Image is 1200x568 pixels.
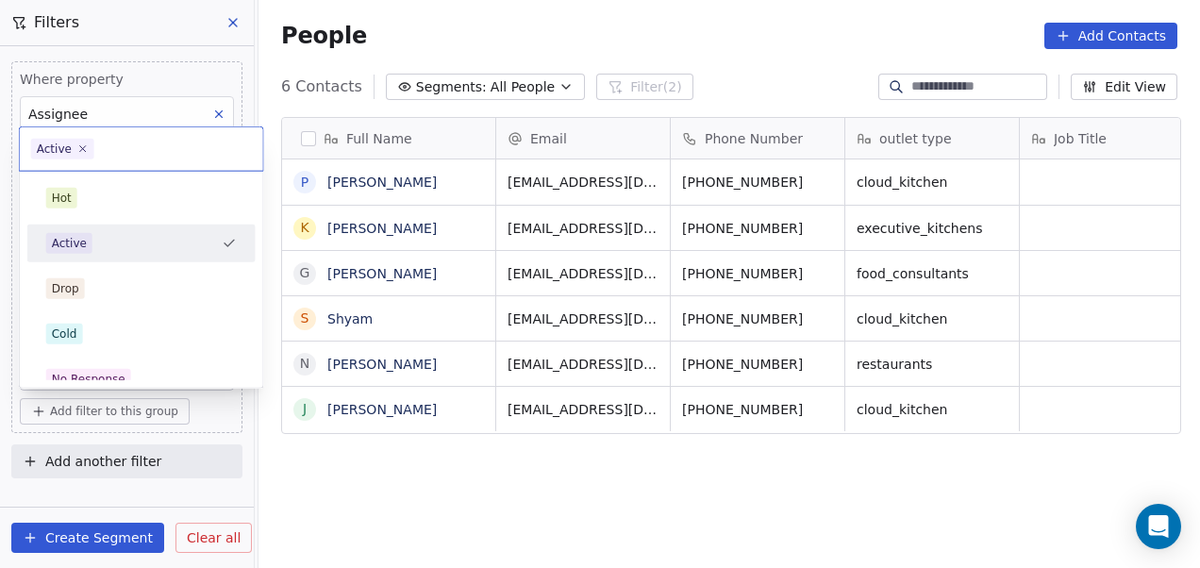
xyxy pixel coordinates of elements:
div: Hot [52,190,72,207]
div: Active [37,141,72,158]
div: Drop [52,280,79,297]
div: No Response [52,371,125,388]
div: Active [52,235,87,252]
div: Cold [52,326,77,342]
